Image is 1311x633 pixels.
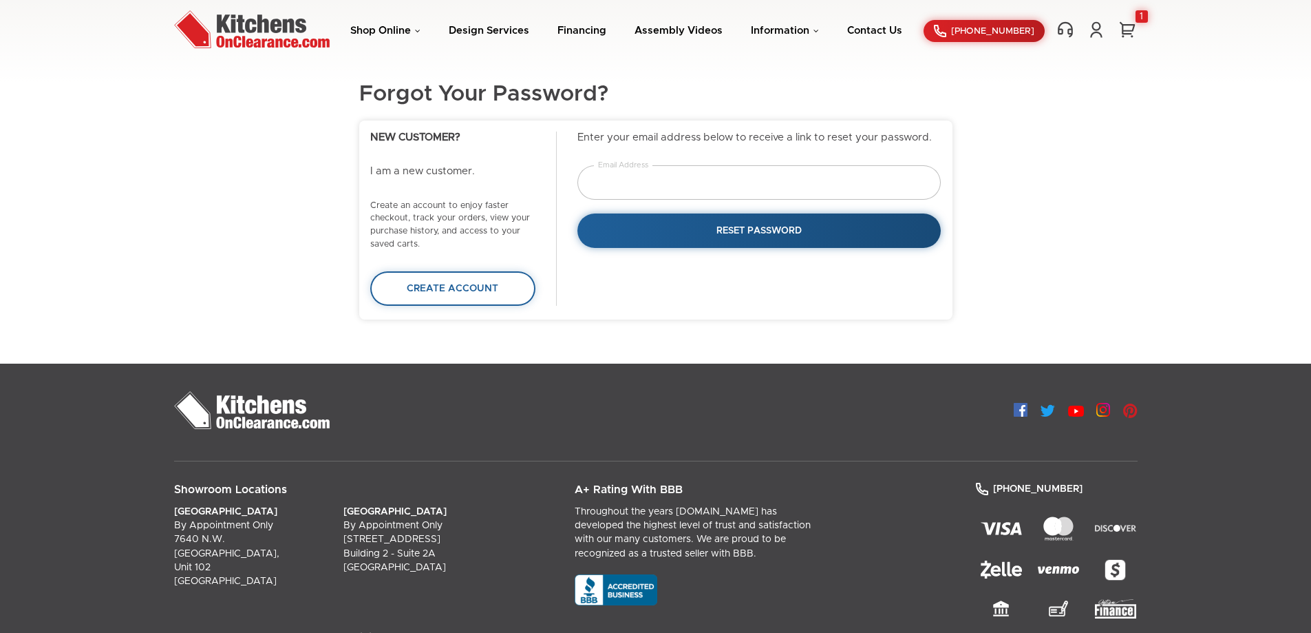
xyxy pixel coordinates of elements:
span: RESET PASSWORD [716,226,802,236]
a: [PHONE_NUMBER] [976,484,1083,494]
img: Check [1049,601,1068,616]
img: Cash App [1095,599,1136,619]
img: Discover [1095,525,1136,532]
a: CREATE ACCOUNT [370,271,536,306]
strong: New Customer? [370,132,460,143]
strong: [GEOGRAPHIC_DATA] [343,507,447,517]
img: Bank [992,599,1010,618]
li: By Appointment Only [STREET_ADDRESS] Building 2 - Suite 2A [GEOGRAPHIC_DATA] [343,505,511,574]
p: Throughout the years [DOMAIN_NAME] has developed the highest level of trust and satisfaction with... [575,505,822,561]
img: Cash App [1103,558,1127,582]
span: CREATE ACCOUNT [407,284,498,293]
p: I am a new customer. [370,165,536,178]
img: Kitchens On Clearance [174,10,330,48]
a: 1 [1117,21,1138,39]
img: Youtube [1068,406,1084,417]
li: By Appointment Only 7640 N.W. [GEOGRAPHIC_DATA], Unit 102 [GEOGRAPHIC_DATA] [174,505,341,589]
a: Shop Online [350,25,420,36]
a: Design Services [449,25,529,36]
img: BBB Accredited Business [575,574,657,605]
img: Instagram [1096,403,1110,417]
img: MasterCard [1043,517,1074,541]
div: 1 [1136,10,1148,23]
a: Financing [557,25,606,36]
a: Information [751,25,819,36]
img: Venmo [1038,566,1079,574]
strong: [GEOGRAPHIC_DATA] [174,507,277,517]
a: Assembly Videos [635,25,723,36]
img: Visa [981,522,1022,535]
small: Create an account to enjoy faster checkout, track your orders, view your purchase history, and ac... [370,201,530,249]
img: Kitchens On Clearance [174,391,330,429]
h4: Showroom Locations [174,482,536,498]
p: Enter your email address below to receive a link to reset your password. [577,132,941,145]
h4: A+ Rating With BBB [575,482,937,498]
h1: Forgot Your Password? [359,83,608,107]
a: [PHONE_NUMBER] [924,20,1045,42]
img: Facebook [1014,403,1027,417]
a: Contact Us [847,25,902,36]
span: [PHONE_NUMBER] [993,484,1083,494]
button: RESET PASSWORD [577,214,941,249]
img: zelle [981,561,1022,579]
span: [PHONE_NUMBER] [951,27,1034,36]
